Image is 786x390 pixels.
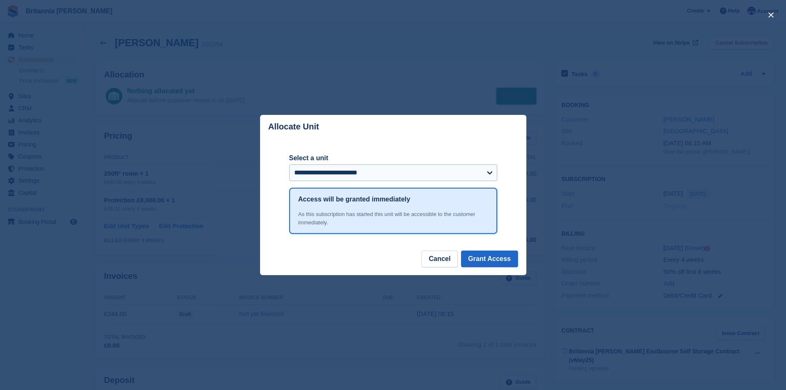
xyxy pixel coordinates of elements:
p: Allocate Unit [268,122,319,132]
label: Select a unit [289,153,497,163]
h1: Access will be granted immediately [298,194,410,204]
div: As this subscription has started this unit will be accessible to the customer immediately. [298,210,488,226]
button: close [764,8,778,22]
button: Grant Access [461,251,518,267]
button: Cancel [422,251,457,267]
